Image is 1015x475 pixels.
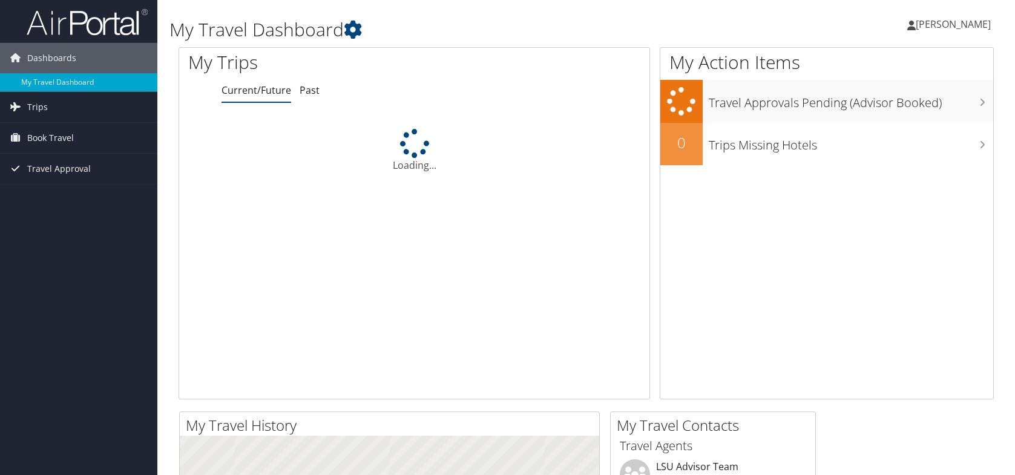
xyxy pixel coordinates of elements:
[169,17,725,42] h1: My Travel Dashboard
[300,84,320,97] a: Past
[660,123,994,165] a: 0Trips Missing Hotels
[660,50,994,75] h1: My Action Items
[907,6,1003,42] a: [PERSON_NAME]
[709,88,994,111] h3: Travel Approvals Pending (Advisor Booked)
[27,8,148,36] img: airportal-logo.png
[222,84,291,97] a: Current/Future
[620,437,806,454] h3: Travel Agents
[709,131,994,154] h3: Trips Missing Hotels
[916,18,991,31] span: [PERSON_NAME]
[186,415,599,436] h2: My Travel History
[179,129,649,172] div: Loading...
[617,415,815,436] h2: My Travel Contacts
[27,92,48,122] span: Trips
[27,154,91,184] span: Travel Approval
[27,43,76,73] span: Dashboards
[660,133,703,153] h2: 0
[188,50,445,75] h1: My Trips
[27,123,74,153] span: Book Travel
[660,80,994,123] a: Travel Approvals Pending (Advisor Booked)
